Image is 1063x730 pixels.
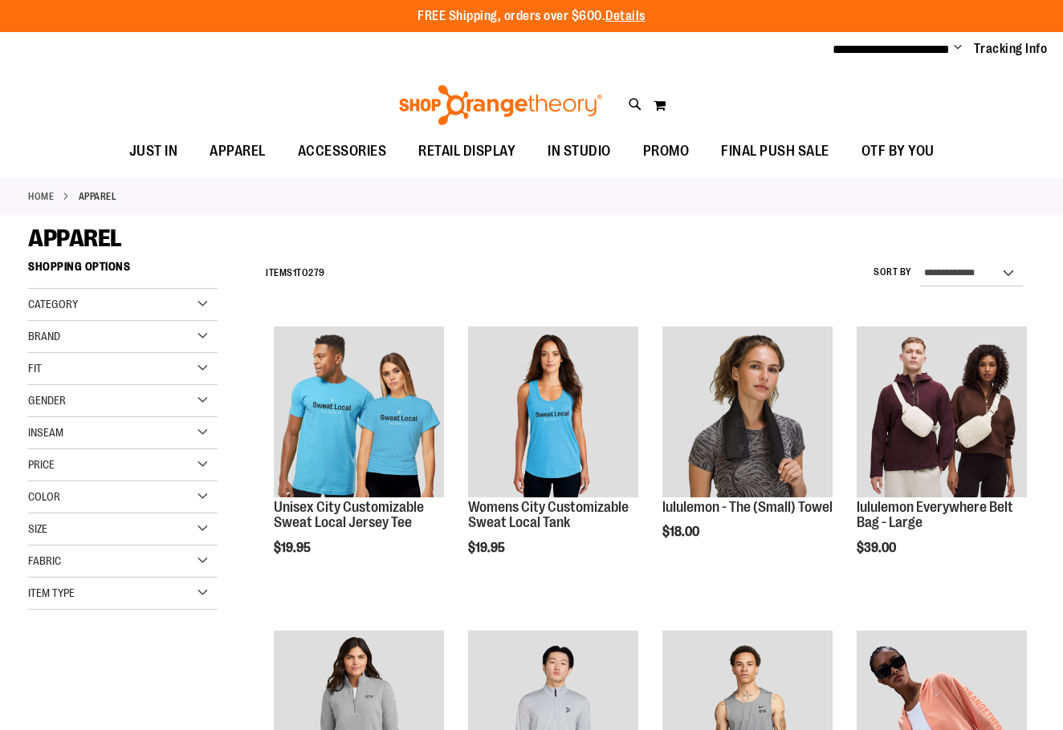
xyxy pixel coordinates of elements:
[397,85,605,125] img: Shop Orangetheory
[402,133,531,170] a: RETAIL DISPLAY
[79,189,117,204] strong: APPAREL
[954,41,962,57] button: Account menu
[417,7,646,26] p: FREE Shipping, orders over $600.
[654,318,841,580] div: product
[468,499,629,531] a: Womens City Customizable Sweat Local Tank
[28,586,75,599] span: Item Type
[298,133,387,169] span: ACCESSORIES
[662,525,702,539] span: $18.00
[28,253,218,289] strong: Shopping Options
[274,326,444,499] a: Unisex City Customizable Fine Jersey Tee
[468,326,638,499] a: City Customizable Perfect Racerback Tank
[28,490,60,503] span: Color
[274,499,424,531] a: Unisex City Customizable Sweat Local Jersey Tee
[28,426,63,439] span: Inseam
[849,318,1035,596] div: product
[129,133,178,169] span: JUST IN
[974,40,1048,58] a: Tracking Info
[28,522,47,535] span: Size
[28,330,60,343] span: Brand
[28,298,78,310] span: Category
[113,133,194,170] a: JUST IN
[845,133,951,170] a: OTF BY YOU
[548,133,611,169] span: IN STUDIO
[418,133,515,169] span: RETAIL DISPLAY
[605,9,646,23] a: Details
[28,394,66,407] span: Gender
[857,326,1027,497] img: lululemon Everywhere Belt Bag - Large
[531,133,627,170] a: IN STUDIO
[468,326,638,497] img: City Customizable Perfect Racerback Tank
[28,189,54,204] a: Home
[282,133,403,170] a: ACCESSORIES
[662,326,833,497] img: lululemon - The (Small) Towel
[460,318,646,596] div: product
[28,362,42,375] span: Fit
[627,133,706,170] a: PROMO
[662,326,833,499] a: lululemon - The (Small) Towel
[721,133,829,169] span: FINAL PUSH SALE
[193,133,282,169] a: APPAREL
[861,133,935,169] span: OTF BY YOU
[857,541,898,555] span: $39.00
[705,133,845,170] a: FINAL PUSH SALE
[28,225,122,252] span: APPAREL
[274,326,444,497] img: Unisex City Customizable Fine Jersey Tee
[274,541,313,555] span: $19.95
[293,267,297,278] span: 1
[210,133,266,169] span: APPAREL
[28,554,61,567] span: Fabric
[643,133,690,169] span: PROMO
[28,458,55,471] span: Price
[662,499,833,515] a: lululemon - The (Small) Towel
[468,541,507,555] span: $19.95
[308,267,325,278] span: 279
[857,326,1027,499] a: lululemon Everywhere Belt Bag - Large
[266,318,452,596] div: product
[857,499,1013,531] a: lululemon Everywhere Belt Bag - Large
[874,266,912,279] label: Sort By
[266,261,325,286] h2: Items to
